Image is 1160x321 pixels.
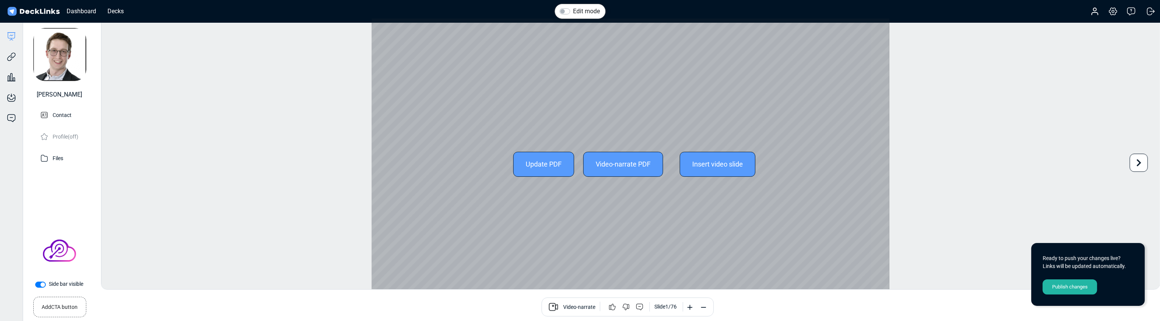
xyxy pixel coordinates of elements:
div: Decks [104,6,128,16]
label: Side bar visible [49,280,83,288]
img: avatar [33,28,86,81]
img: Company Banner [33,224,86,277]
div: Publish changes [1043,279,1097,295]
p: Profile (off) [53,131,78,141]
div: Slide 1 / 76 [654,303,677,311]
label: Edit mode [573,7,600,16]
img: DeckLinks [6,6,61,17]
div: Ready to push your changes live? Links will be updated automatically. [1043,254,1134,270]
p: Files [53,153,63,162]
div: [PERSON_NAME] [37,90,82,99]
small: Add CTA button [42,300,78,311]
p: Contact [53,110,72,119]
div: Dashboard [63,6,100,16]
div: Update PDF [513,152,574,177]
div: Video-narrate PDF [583,152,663,177]
div: Insert video slide [680,152,755,177]
span: Video-narrate [563,303,595,312]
